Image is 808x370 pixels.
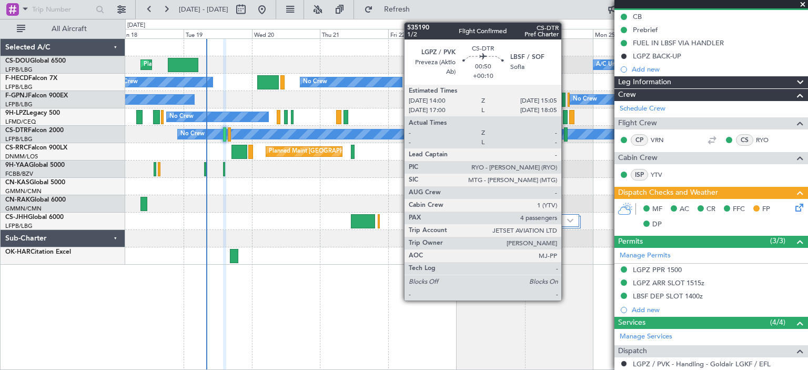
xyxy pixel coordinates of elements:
div: Planned Maint [GEOGRAPHIC_DATA] ([GEOGRAPHIC_DATA]) [269,144,435,159]
span: CS-DOU [5,58,30,64]
a: CN-KASGlobal 5000 [5,179,65,186]
div: A/C Unavailable [596,57,640,73]
input: Trip Number [32,2,93,17]
span: 9H-LPZ [5,110,26,116]
div: Sun 24 [525,29,593,38]
a: CS-RRCFalcon 900LX [5,145,67,151]
a: CN-RAKGlobal 6000 [5,197,66,203]
a: LFPB/LBG [5,66,33,74]
span: (3/3) [770,235,785,246]
div: No Crew [114,74,138,90]
span: CS-RRC [5,145,28,151]
div: Fri 22 [388,29,457,38]
a: LFPB/LBG [5,101,33,108]
a: LFPB/LBG [5,222,33,230]
a: LGPZ / PVK - Handling - Goldair LGKF / EFL [633,359,771,368]
a: FCBB/BZV [5,170,33,178]
div: CS [736,134,753,146]
a: Schedule Crew [620,104,665,114]
img: arrow-gray.svg [567,218,573,223]
button: All Aircraft [12,21,114,37]
div: Sat 23 [457,29,525,38]
div: Tue 19 [184,29,252,38]
span: DP [652,219,662,230]
div: Mon 25 [593,29,661,38]
span: [DATE] - [DATE] [179,5,228,14]
a: 9H-YAAGlobal 5000 [5,162,65,168]
span: CR [706,204,715,215]
a: F-HECDFalcon 7X [5,75,57,82]
div: Planned Maint [GEOGRAPHIC_DATA] ([GEOGRAPHIC_DATA]) [144,57,309,73]
div: CP [631,134,648,146]
a: GMMN/CMN [5,187,42,195]
span: CS-DTR [5,127,28,134]
span: 9H-YAA [5,162,29,168]
span: CN-KAS [5,179,29,186]
div: LGPZ ARR SLOT 1515z [633,278,704,287]
span: OK-HAR [5,249,31,255]
span: Flight Crew [618,117,657,129]
a: OK-HARCitation Excel [5,249,71,255]
div: Planned Maint [GEOGRAPHIC_DATA] ([GEOGRAPHIC_DATA]) [411,213,577,229]
a: LFPB/LBG [5,83,33,91]
button: Refresh [359,1,422,18]
span: All Aircraft [27,25,111,33]
span: FFC [733,204,745,215]
span: Cabin Crew [618,152,658,164]
div: No Crew [303,74,327,90]
a: 9H-LPZLegacy 500 [5,110,60,116]
span: (4/4) [770,317,785,328]
div: Thu 21 [320,29,388,38]
span: AC [680,204,689,215]
a: GMMN/CMN [5,205,42,213]
span: F-HECD [5,75,28,82]
div: Add new [632,65,803,74]
span: Services [618,317,645,329]
a: CS-DOUGlobal 6500 [5,58,66,64]
div: FUEL IN LBSF VIA HANDLER [633,38,724,47]
span: CN-RAK [5,197,30,203]
div: Wed 20 [252,29,320,38]
a: LFMD/CEQ [5,118,36,126]
div: Mon 18 [115,29,184,38]
div: No Crew [180,126,205,142]
span: Crew [618,89,636,101]
a: LFPB/LBG [5,135,33,143]
div: No Crew [169,109,194,125]
div: [DATE] [127,21,145,30]
div: ISP [631,169,648,181]
span: Leg Information [618,76,671,88]
div: LBSF DEP SLOT 1400z [633,292,703,301]
a: DNMM/LOS [5,153,38,161]
span: Dispatch Checks and Weather [618,187,718,199]
div: LGPZ PPR 1500 [633,265,682,274]
div: Prebrief [633,25,658,34]
span: FP [762,204,770,215]
div: Add new [632,305,803,314]
a: Manage Services [620,332,672,342]
span: MF [652,204,662,215]
div: LGPZ BACK-UP [633,52,681,61]
span: Dispatch [618,345,647,357]
span: CS-JHH [5,214,28,221]
a: RYO [756,135,780,145]
div: No Crew [573,92,597,107]
span: F-GPNJ [5,93,28,99]
a: CS-JHHGlobal 6000 [5,214,64,221]
span: Permits [618,236,643,248]
a: VRN [651,135,674,145]
span: Refresh [375,6,419,13]
div: CB [633,12,642,21]
a: Manage Permits [620,251,671,261]
a: F-GPNJFalcon 900EX [5,93,68,99]
a: YTV [651,170,674,179]
a: CS-DTRFalcon 2000 [5,127,64,134]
